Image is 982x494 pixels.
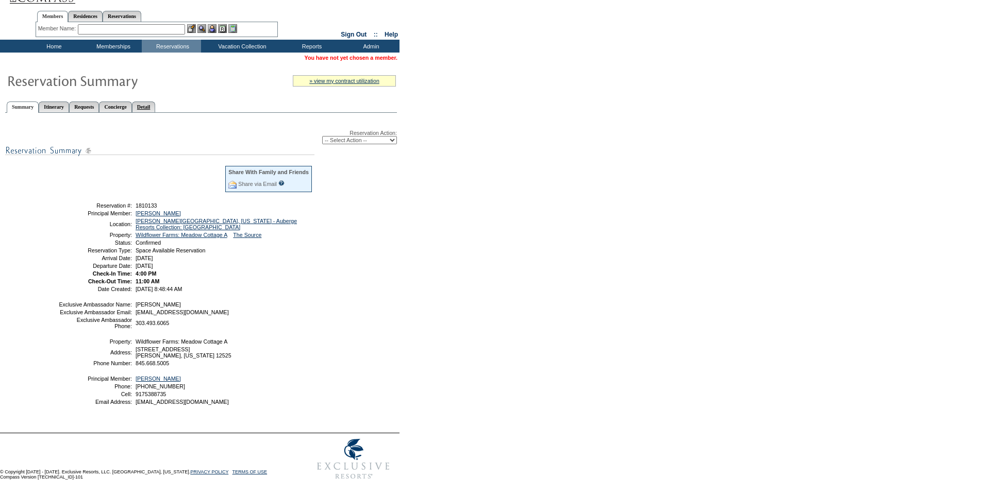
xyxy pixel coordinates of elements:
[136,338,227,345] span: Wildflower Farms: Meadow Cottage A
[68,11,103,22] a: Residences
[142,40,201,53] td: Reservations
[187,24,196,33] img: b_edit.gif
[309,78,379,84] a: » view my contract utilization
[58,218,132,230] td: Location:
[136,263,153,269] span: [DATE]
[58,286,132,292] td: Date Created:
[58,255,132,261] td: Arrival Date:
[58,210,132,216] td: Principal Member:
[58,317,132,329] td: Exclusive Ambassador Phone:
[136,218,297,230] a: [PERSON_NAME][GEOGRAPHIC_DATA], [US_STATE] - Auberge Resorts Collection: [GEOGRAPHIC_DATA]
[58,346,132,359] td: Address:
[136,383,185,389] span: [PHONE_NUMBER]
[103,11,141,22] a: Reservations
[136,360,169,366] span: 845.668.5005
[197,24,206,33] img: View
[58,247,132,253] td: Reservation Type:
[69,101,99,112] a: Requests
[228,24,237,33] img: b_calculator.gif
[58,232,132,238] td: Property:
[190,469,228,474] a: PRIVACY POLICY
[39,101,69,112] a: Itinerary
[218,24,227,33] img: Reservations
[238,181,277,187] a: Share via Email
[132,101,156,112] a: Detail
[136,232,227,238] a: Wildflower Farms: Meadow Cottage A
[7,101,39,113] a: Summary
[88,278,132,284] strong: Check-Out Time:
[305,55,397,61] span: You have not yet chosen a member.
[136,320,169,326] span: 303.493.6065
[136,240,161,246] span: Confirmed
[58,202,132,209] td: Reservation #:
[58,399,132,405] td: Email Address:
[58,301,132,308] td: Exclusive Ambassador Name:
[228,169,309,175] div: Share With Family and Friends
[340,40,400,53] td: Admin
[93,270,132,277] strong: Check-In Time:
[136,255,153,261] span: [DATE]
[136,301,181,308] span: [PERSON_NAME]
[136,399,229,405] span: [EMAIL_ADDRESS][DOMAIN_NAME]
[58,338,132,345] td: Property:
[58,391,132,397] td: Cell:
[136,391,166,397] span: 9175388735
[58,240,132,246] td: Status:
[201,40,281,53] td: Vacation Collection
[58,263,132,269] td: Departure Date:
[374,31,378,38] span: ::
[208,24,217,33] img: Impersonate
[136,278,159,284] span: 11:00 AM
[38,24,78,33] div: Member Name:
[136,309,229,315] span: [EMAIL_ADDRESS][DOMAIN_NAME]
[136,202,157,209] span: 1810133
[233,232,261,238] a: The Source
[385,31,398,38] a: Help
[136,270,156,277] span: 4:00 PM
[58,376,132,382] td: Principal Member:
[232,469,268,474] a: TERMS OF USE
[136,247,205,253] span: Space Available Reservation
[278,180,285,186] input: What is this?
[58,383,132,389] td: Phone:
[136,376,181,382] a: [PERSON_NAME]
[5,130,397,144] div: Reservation Action:
[5,144,314,157] img: subTtlResSummary.gif
[136,210,181,216] a: [PERSON_NAME]
[281,40,340,53] td: Reports
[82,40,142,53] td: Memberships
[58,360,132,366] td: Phone Number:
[37,11,69,22] a: Members
[341,31,367,38] a: Sign Out
[136,286,182,292] span: [DATE] 8:48:44 AM
[58,309,132,315] td: Exclusive Ambassador Email:
[7,70,213,91] img: Reservaton Summary
[136,346,231,359] span: [STREET_ADDRESS] [PERSON_NAME], [US_STATE] 12525
[23,40,82,53] td: Home
[307,433,400,485] img: Exclusive Resorts
[99,101,131,112] a: Concierge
